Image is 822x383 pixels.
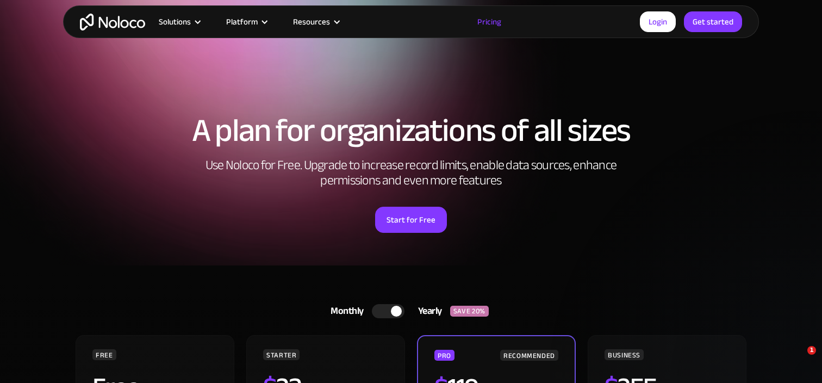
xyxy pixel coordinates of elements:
[263,349,300,360] div: STARTER
[317,303,372,319] div: Monthly
[159,15,191,29] div: Solutions
[434,350,454,361] div: PRO
[194,158,628,188] h2: Use Noloco for Free. Upgrade to increase record limits, enable data sources, enhance permissions ...
[80,14,145,30] a: home
[807,346,816,355] span: 1
[226,15,258,29] div: Platform
[684,11,742,32] a: Get started
[500,350,558,361] div: RECOMMENDED
[279,15,352,29] div: Resources
[450,306,489,317] div: SAVE 20%
[145,15,213,29] div: Solutions
[375,207,447,233] a: Start for Free
[92,349,116,360] div: FREE
[74,114,748,147] h1: A plan for organizations of all sizes
[404,303,450,319] div: Yearly
[213,15,279,29] div: Platform
[605,349,644,360] div: BUSINESS
[785,346,811,372] iframe: Intercom live chat
[640,11,676,32] a: Login
[464,15,515,29] a: Pricing
[293,15,330,29] div: Resources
